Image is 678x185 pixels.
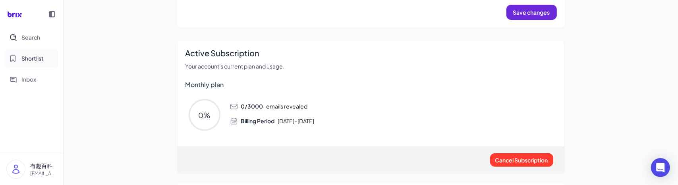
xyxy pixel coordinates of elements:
span: Cancel Subscription [495,156,548,164]
button: Save changes [506,5,557,20]
button: Cancel Subscription [490,153,553,167]
span: Billing Period [241,117,275,124]
span: emails revealed [241,102,308,111]
h3: Monthly plan [185,80,556,90]
span: Search [21,33,40,42]
span: [DATE] – [DATE] [241,117,315,125]
div: Open Intercom Messenger [651,158,670,177]
button: Shortlist [5,50,58,67]
button: Inbox [5,71,58,88]
p: Your account's current plan and usage. [185,62,556,71]
span: Shortlist [21,54,44,63]
span: Save changes [513,9,550,16]
span: 0 / 3000 [241,103,263,110]
p: 有趣百科 [30,162,57,170]
button: Search [5,29,58,46]
p: [EMAIL_ADDRESS][DOMAIN_NAME] [30,170,57,177]
img: user_logo.png [7,160,25,178]
span: 0 % [198,110,211,120]
h2: Active Subscription [185,47,556,59]
span: Inbox [21,75,36,84]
